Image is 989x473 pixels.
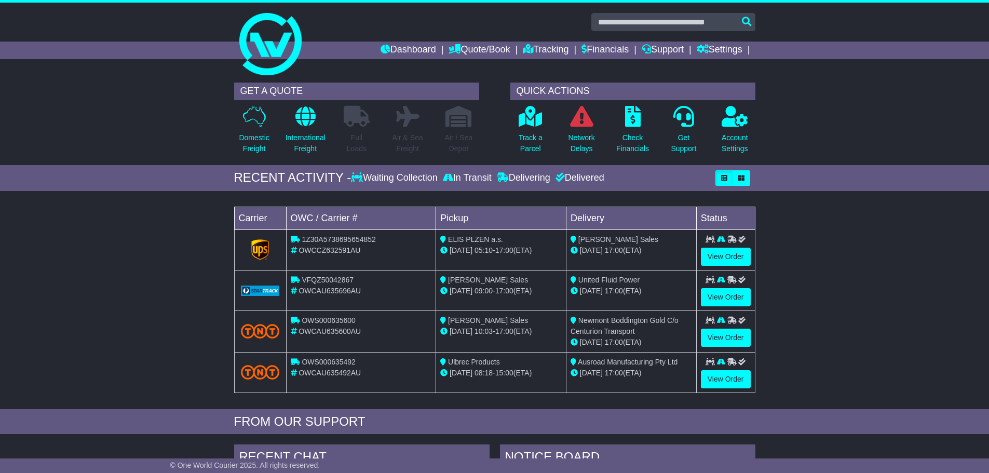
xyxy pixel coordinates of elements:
[234,414,755,429] div: FROM OUR SUPPORT
[440,286,562,296] div: - (ETA)
[581,42,629,59] a: Financials
[495,287,513,295] span: 17:00
[519,132,543,154] p: Track a Parcel
[436,207,566,229] td: Pickup
[580,338,603,346] span: [DATE]
[670,105,697,160] a: GetSupport
[299,327,361,335] span: OWCAU635600AU
[450,246,472,254] span: [DATE]
[351,172,440,184] div: Waiting Collection
[605,369,623,377] span: 17:00
[392,132,423,154] p: Air & Sea Freight
[241,324,280,338] img: TNT_Domestic.png
[495,327,513,335] span: 17:00
[302,276,354,284] span: VFQZ50042867
[440,368,562,379] div: - (ETA)
[239,132,269,154] p: Domestic Freight
[571,368,692,379] div: (ETA)
[302,235,375,244] span: 1Z30A5738695654852
[616,105,649,160] a: CheckFinancials
[234,83,479,100] div: GET A QUOTE
[518,105,543,160] a: Track aParcel
[449,42,510,59] a: Quote/Book
[302,358,356,366] span: OWS000635492
[578,235,658,244] span: [PERSON_NAME] Sales
[381,42,436,59] a: Dashboard
[234,444,490,472] div: RECENT CHAT
[286,207,436,229] td: OWC / Carrier #
[448,235,503,244] span: ELIS PLZEN a.s.
[450,327,472,335] span: [DATE]
[170,461,320,469] span: © One World Courier 2025. All rights reserved.
[701,329,751,347] a: View Order
[580,369,603,377] span: [DATE]
[580,287,603,295] span: [DATE]
[701,248,751,266] a: View Order
[642,42,684,59] a: Support
[302,316,356,325] span: OWS000635600
[605,338,623,346] span: 17:00
[566,207,696,229] td: Delivery
[445,132,473,154] p: Air / Sea Depot
[448,276,528,284] span: [PERSON_NAME] Sales
[671,132,696,154] p: Get Support
[475,246,493,254] span: 05:10
[344,132,370,154] p: Full Loads
[578,358,678,366] span: Ausroad Manufacturing Pty Ltd
[697,42,742,59] a: Settings
[234,170,351,185] div: RECENT ACTIVITY -
[701,288,751,306] a: View Order
[523,42,568,59] a: Tracking
[567,105,595,160] a: NetworkDelays
[722,132,748,154] p: Account Settings
[234,207,286,229] td: Carrier
[475,287,493,295] span: 09:00
[450,287,472,295] span: [DATE]
[571,245,692,256] div: (ETA)
[448,316,528,325] span: [PERSON_NAME] Sales
[299,369,361,377] span: OWCAU635492AU
[571,316,679,335] span: Newmont Boddington Gold C/o Centurion Transport
[696,207,755,229] td: Status
[553,172,604,184] div: Delivered
[571,337,692,348] div: (ETA)
[578,276,640,284] span: United Fluid Power
[299,246,360,254] span: OWCCZ632591AU
[299,287,361,295] span: OWCAU635696AU
[580,246,603,254] span: [DATE]
[605,287,623,295] span: 17:00
[238,105,269,160] a: DomesticFreight
[701,370,751,388] a: View Order
[616,132,649,154] p: Check Financials
[721,105,749,160] a: AccountSettings
[605,246,623,254] span: 17:00
[495,369,513,377] span: 15:00
[440,326,562,337] div: - (ETA)
[286,132,326,154] p: International Freight
[571,286,692,296] div: (ETA)
[448,358,500,366] span: Ulbrec Products
[440,245,562,256] div: - (ETA)
[495,246,513,254] span: 17:00
[450,369,472,377] span: [DATE]
[500,444,755,472] div: NOTICE BOARD
[475,327,493,335] span: 10:03
[241,286,280,296] img: GetCarrierServiceLogo
[440,172,494,184] div: In Transit
[241,365,280,379] img: TNT_Domestic.png
[285,105,326,160] a: InternationalFreight
[475,369,493,377] span: 08:18
[568,132,594,154] p: Network Delays
[494,172,553,184] div: Delivering
[251,239,269,260] img: GetCarrierServiceLogo
[510,83,755,100] div: QUICK ACTIONS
